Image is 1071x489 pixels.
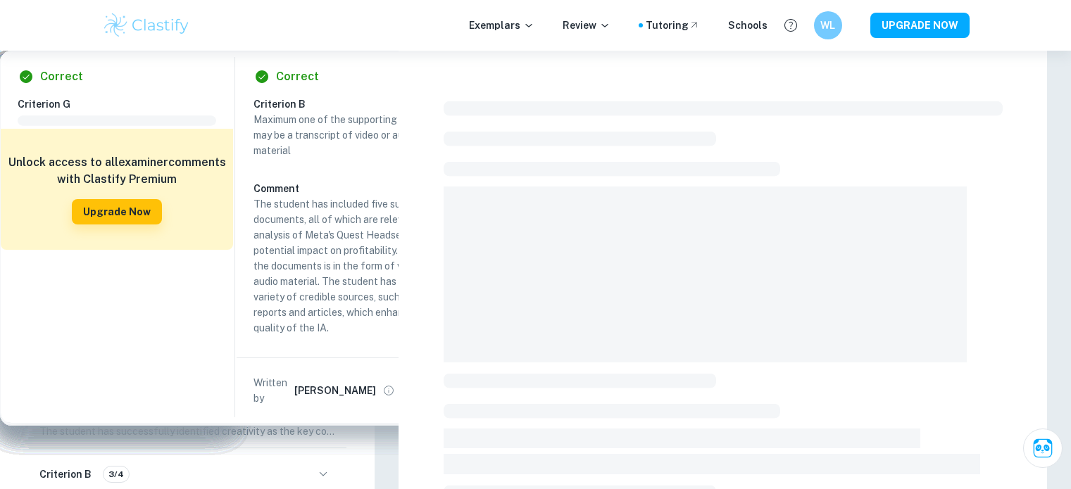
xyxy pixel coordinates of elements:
[102,11,192,39] img: Clastify logo
[39,424,335,439] p: The student has successfully identified creativity as the key concept for the Internal Assessment...
[104,468,129,481] span: 3/4
[870,13,970,38] button: UPGRADE NOW
[40,68,83,85] h6: Correct
[779,13,803,37] button: Help and Feedback
[253,112,452,158] p: Maximum one of the supporting documents may be a transcript of video or audio material
[18,96,227,112] h6: Criterion G
[820,18,836,33] h6: WL
[1023,428,1063,468] button: Ask Clai
[728,18,768,33] a: Schools
[294,383,376,398] h6: [PERSON_NAME]
[563,18,610,33] p: Review
[253,181,452,196] h6: Comment
[469,18,534,33] p: Exemplars
[379,381,399,400] button: View full profile
[253,375,292,406] p: Written by
[253,96,463,112] h6: Criterion B
[276,68,319,85] h6: Correct
[814,11,842,39] button: WL
[39,466,92,482] h6: Criterion B
[8,154,226,188] h6: Unlock access to all examiner comments with Clastify Premium
[253,196,452,336] p: The student has included five supporting documents, all of which are relevant to the analysis of ...
[72,199,162,224] button: Upgrade Now
[646,18,700,33] a: Tutoring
